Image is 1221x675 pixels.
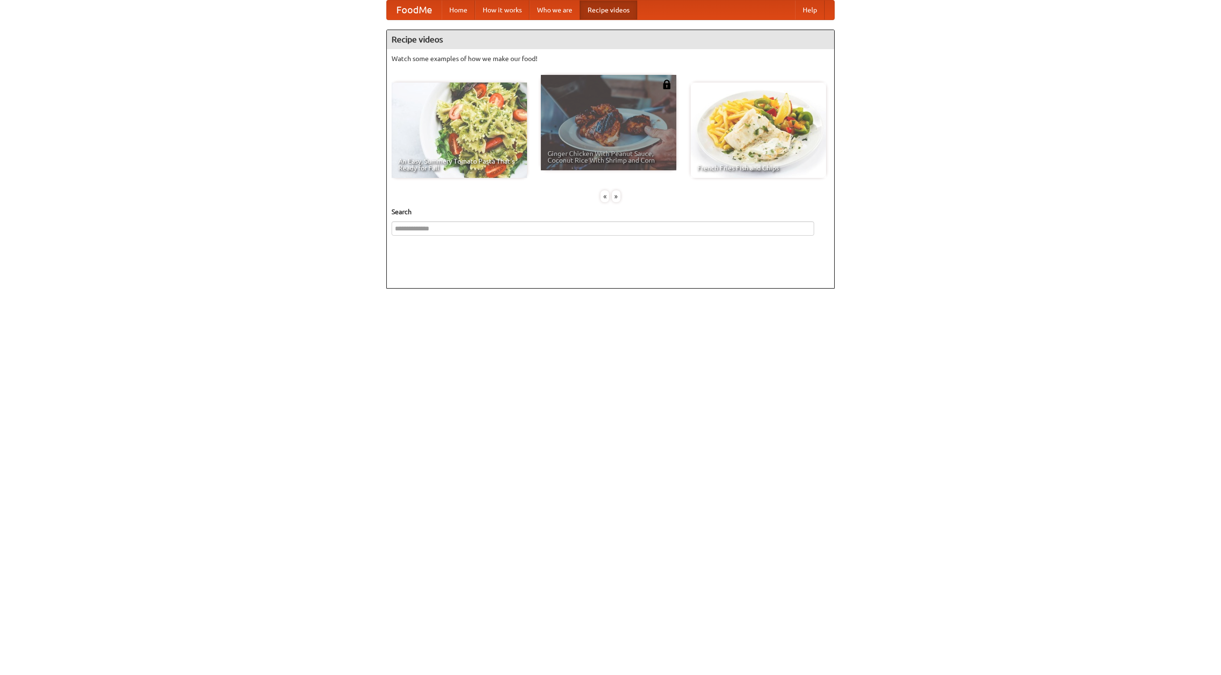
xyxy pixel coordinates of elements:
[387,0,442,20] a: FoodMe
[387,30,834,49] h4: Recipe videos
[795,0,825,20] a: Help
[392,54,829,63] p: Watch some examples of how we make our food!
[529,0,580,20] a: Who we are
[600,190,609,202] div: «
[580,0,637,20] a: Recipe videos
[392,83,527,178] a: An Easy, Summery Tomato Pasta That's Ready for Fall
[392,207,829,217] h5: Search
[475,0,529,20] a: How it works
[662,80,672,89] img: 483408.png
[697,165,819,171] span: French Fries Fish and Chips
[691,83,826,178] a: French Fries Fish and Chips
[442,0,475,20] a: Home
[398,158,520,171] span: An Easy, Summery Tomato Pasta That's Ready for Fall
[612,190,621,202] div: »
